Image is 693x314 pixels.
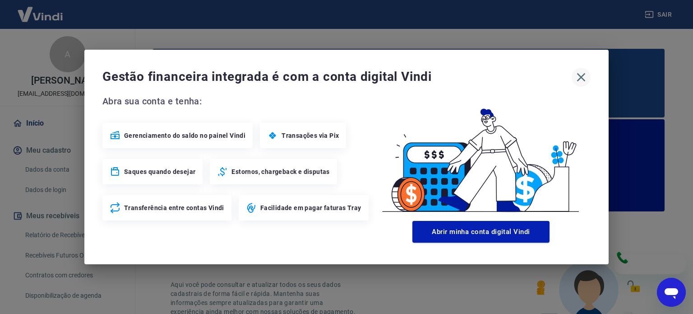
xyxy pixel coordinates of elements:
iframe: Botão para abrir a janela de mensagens [657,278,686,307]
img: Good Billing [371,94,591,217]
span: Abra sua conta e tenha: [102,94,371,108]
button: Abrir minha conta digital Vindi [412,221,550,243]
span: Transferência entre contas Vindi [124,203,224,212]
span: Transações via Pix [282,131,339,140]
span: Gestão financeira integrada é com a conta digital Vindi [102,68,572,86]
iframe: Mensagem da empresa [614,254,686,274]
span: Estornos, chargeback e disputas [231,167,329,176]
span: Facilidade em pagar faturas Tray [260,203,361,212]
span: Saques quando desejar [124,167,195,176]
span: Gerenciamento do saldo no painel Vindi [124,131,245,140]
